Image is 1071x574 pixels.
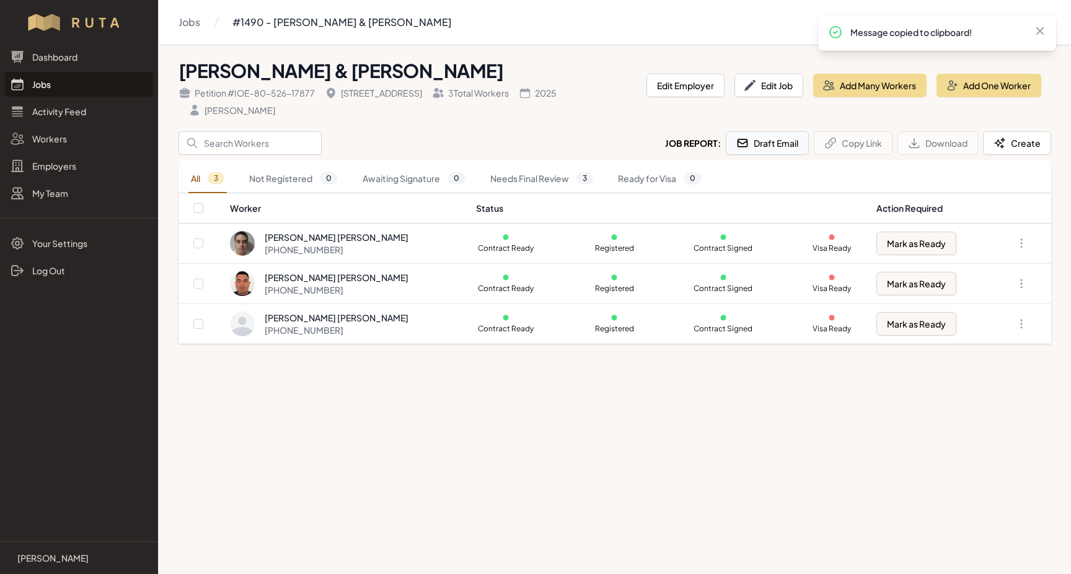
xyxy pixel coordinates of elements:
[897,131,978,155] button: Download
[5,99,153,124] a: Activity Feed
[17,552,89,564] p: [PERSON_NAME]
[802,284,862,294] p: Visa Ready
[734,74,803,97] button: Edit Job
[476,324,535,334] p: Contract Ready
[5,126,153,151] a: Workers
[813,74,927,97] button: Add Many Workers
[802,324,862,334] p: Visa Ready
[850,26,1024,38] p: Message copied to clipboard!
[265,324,408,336] div: [PHONE_NUMBER]
[937,74,1041,97] button: Add One Worker
[519,87,557,99] div: 2025
[665,137,721,149] h2: Job Report:
[684,172,702,185] span: 0
[232,10,452,35] a: #1490 - [PERSON_NAME] & [PERSON_NAME]
[188,165,227,193] a: All
[178,87,315,99] div: Petition # IOE-80-526-17877
[247,165,340,193] a: Not Registered
[802,243,862,253] p: Visa Ready
[584,243,644,253] p: Registered
[576,172,593,185] span: 3
[447,172,465,185] span: 0
[876,272,956,295] button: Mark as Ready
[5,258,153,283] a: Log Out
[265,284,408,296] div: [PHONE_NUMBER]
[178,165,1051,193] nav: Tabs
[230,202,461,214] div: Worker
[178,10,200,35] a: Jobs
[325,87,422,99] div: [STREET_ADDRESS]
[5,45,153,69] a: Dashboard
[646,74,725,97] button: Edit Employer
[869,193,990,224] th: Action Required
[5,181,153,206] a: My Team
[584,284,644,294] p: Registered
[983,131,1051,155] button: Create
[876,312,956,336] button: Mark as Ready
[178,59,637,82] h1: [PERSON_NAME] & [PERSON_NAME]
[432,87,509,99] div: 3 Total Workers
[694,324,753,334] p: Contract Signed
[726,131,809,155] button: Draft Email
[694,243,753,253] p: Contract Signed
[10,552,148,564] a: [PERSON_NAME]
[178,131,322,155] input: Search Workers
[265,271,408,284] div: [PERSON_NAME] [PERSON_NAME]
[5,154,153,178] a: Employers
[360,165,468,193] a: Awaiting Signature
[584,324,644,334] p: Registered
[876,232,956,255] button: Mark as Ready
[488,165,596,193] a: Needs Final Review
[476,284,535,294] p: Contract Ready
[476,243,535,253] p: Contract Ready
[694,284,753,294] p: Contract Signed
[320,172,338,185] span: 0
[188,104,275,116] div: [PERSON_NAME]
[265,231,408,243] div: [PERSON_NAME] [PERSON_NAME]
[26,12,132,32] img: Workflow
[178,10,452,35] nav: Breadcrumb
[265,243,408,256] div: [PHONE_NUMBER]
[5,231,153,256] a: Your Settings
[208,172,224,185] span: 3
[615,165,704,193] a: Ready for Visa
[814,131,892,155] button: Copy Link
[265,311,408,324] div: [PERSON_NAME] [PERSON_NAME]
[5,72,153,97] a: Jobs
[469,193,869,224] th: Status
